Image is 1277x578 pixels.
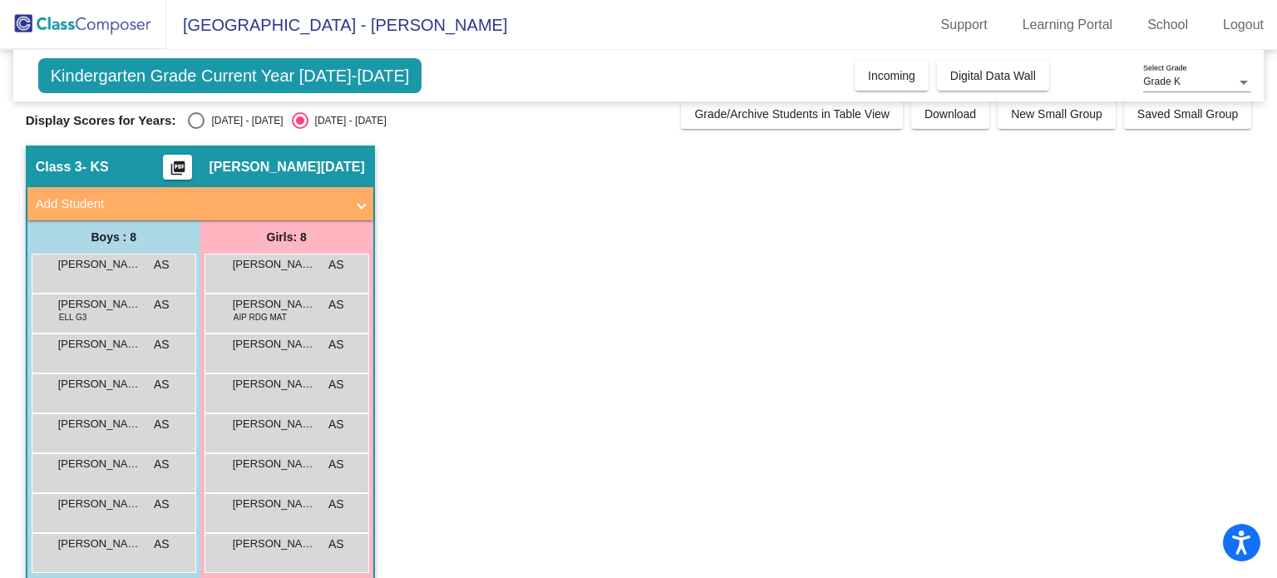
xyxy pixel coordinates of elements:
span: [PERSON_NAME] [58,416,141,432]
span: [PERSON_NAME] [58,536,141,552]
span: AS [154,416,170,433]
span: [PERSON_NAME] [233,296,316,313]
div: [DATE] - [DATE] [308,113,387,128]
span: - KS [82,159,109,175]
button: Digital Data Wall [937,61,1049,91]
mat-icon: picture_as_pdf [168,160,188,183]
span: [PERSON_NAME] [233,456,316,472]
span: AS [154,256,170,274]
span: [PERSON_NAME] Burnie-[PERSON_NAME] [58,336,141,353]
span: [PERSON_NAME] [58,376,141,393]
span: AS [154,456,170,473]
span: AS [328,496,344,513]
span: Digital Data Wall [950,69,1036,82]
div: [DATE] - [DATE] [205,113,283,128]
span: AS [154,496,170,513]
span: Display Scores for Years: [26,113,176,128]
span: Incoming [868,69,915,82]
mat-panel-title: Add Student [36,195,345,214]
span: Class 3 [36,159,82,175]
span: [PERSON_NAME] [233,376,316,393]
span: Saved Small Group [1137,107,1238,121]
a: Support [928,12,1001,38]
span: [PERSON_NAME][DATE] [209,159,364,175]
span: AS [328,456,344,473]
span: AS [328,376,344,393]
span: AS [328,336,344,353]
span: AS [154,536,170,553]
a: School [1134,12,1201,38]
span: [PERSON_NAME] [58,496,141,512]
span: [PERSON_NAME] [233,416,316,432]
span: [PERSON_NAME] [233,336,316,353]
span: Download [924,107,976,121]
button: Saved Small Group [1124,99,1251,129]
span: AS [328,416,344,433]
span: AS [328,256,344,274]
button: Grade/Archive Students in Table View [681,99,903,129]
span: [PERSON_NAME] [233,496,316,512]
a: Learning Portal [1009,12,1127,38]
button: New Small Group [998,99,1116,129]
a: Logout [1210,12,1277,38]
span: AS [154,376,170,393]
div: Girls: 8 [200,220,373,254]
span: AS [154,296,170,314]
span: New Small Group [1011,107,1102,121]
span: Grade K [1143,76,1181,87]
span: Grade/Archive Students in Table View [694,107,890,121]
span: [PERSON_NAME] [58,296,141,313]
span: AIP RDG MAT [234,311,287,324]
span: [GEOGRAPHIC_DATA] - [PERSON_NAME] [166,12,507,38]
span: AS [328,296,344,314]
span: Kindergarten Grade Current Year [DATE]-[DATE] [38,58,422,93]
span: ELL G3 [59,311,87,324]
button: Print Students Details [163,155,192,180]
div: Boys : 8 [27,220,200,254]
span: [PERSON_NAME] [58,456,141,472]
span: [PERSON_NAME] [233,256,316,273]
button: Download [911,99,989,129]
span: AS [328,536,344,553]
span: [PERSON_NAME] [58,256,141,273]
button: Incoming [855,61,929,91]
mat-radio-group: Select an option [188,112,386,129]
span: AS [154,336,170,353]
span: [PERSON_NAME] [233,536,316,552]
mat-expansion-panel-header: Add Student [27,187,373,220]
